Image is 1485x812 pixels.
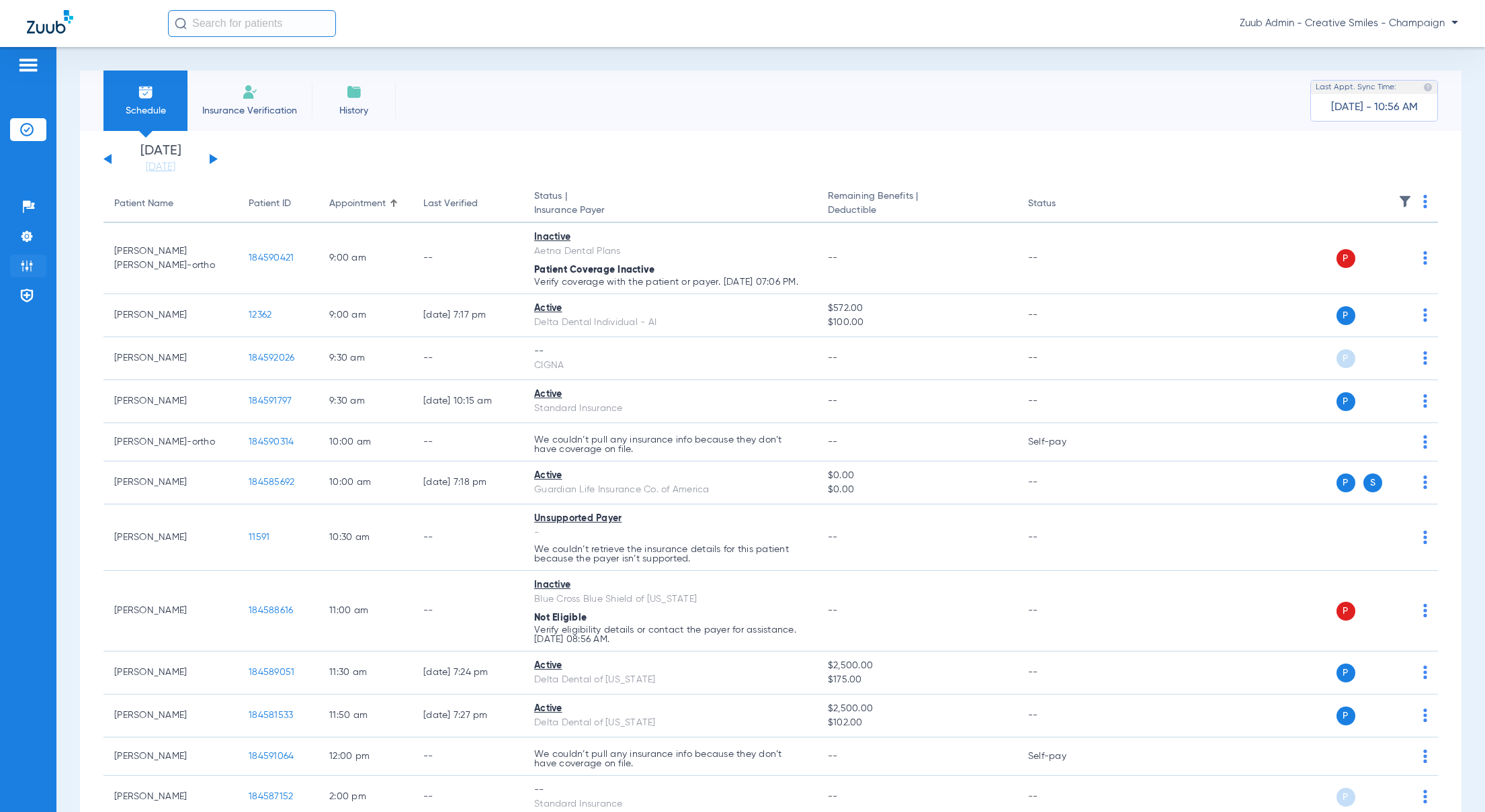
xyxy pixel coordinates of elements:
[103,651,238,694] td: [PERSON_NAME]
[1398,195,1412,208] img: filter.svg
[828,469,1007,483] span: $0.00
[534,277,806,287] p: Verify coverage with the patient or payer. [DATE] 07:06 PM.
[413,461,523,504] td: [DATE] 7:18 PM
[534,359,806,373] div: CIGNA
[828,253,838,263] span: --
[423,197,513,211] div: Last Verified
[249,533,269,542] span: 11591
[534,265,654,275] span: Patient Coverage Inactive
[242,84,258,100] img: Manual Insurance Verification
[817,185,1017,223] th: Remaining Benefits |
[319,651,413,694] td: 11:30 AM
[1423,394,1427,408] img: group-dot-blue.svg
[114,104,177,118] span: Schedule
[1240,17,1458,30] span: Zuub Admin - Creative Smiles - Champaign
[828,483,1007,497] span: $0.00
[1017,337,1108,380] td: --
[1423,790,1427,803] img: group-dot-blue.svg
[534,783,806,797] div: --
[1336,707,1355,725] span: P
[828,396,838,406] span: --
[828,752,838,761] span: --
[1423,709,1427,722] img: group-dot-blue.svg
[1423,531,1427,544] img: group-dot-blue.svg
[1336,249,1355,268] span: P
[249,792,293,801] span: 184587152
[534,469,806,483] div: Active
[534,578,806,592] div: Inactive
[828,673,1007,687] span: $175.00
[828,606,838,615] span: --
[413,423,523,461] td: --
[249,197,308,211] div: Patient ID
[534,797,806,811] div: Standard Insurance
[534,302,806,316] div: Active
[1423,308,1427,322] img: group-dot-blue.svg
[828,716,1007,730] span: $102.00
[1017,651,1108,694] td: --
[319,223,413,294] td: 9:00 AM
[828,316,1007,330] span: $100.00
[534,483,806,497] div: Guardian Life Insurance Co. of America
[249,253,294,263] span: 184590421
[534,244,806,259] div: Aetna Dental Plans
[1423,435,1427,449] img: group-dot-blue.svg
[534,402,806,416] div: Standard Insurance
[319,571,413,651] td: 11:00 AM
[828,204,1007,218] span: Deductible
[534,625,806,644] p: Verify eligibility details or contact the payer for assistance. [DATE] 08:56 AM.
[413,337,523,380] td: --
[249,606,293,615] span: 184588616
[534,702,806,716] div: Active
[534,545,806,563] p: We couldn’t retrieve the insurance details for this patient because the payer isn’t supported.
[249,752,294,761] span: 184591064
[17,57,39,73] img: hamburger-icon
[198,104,302,118] span: Insurance Verification
[534,204,806,218] span: Insurance Payer
[1017,504,1108,571] td: --
[319,461,413,504] td: 10:00 AM
[114,197,173,211] div: Patient Name
[103,337,238,380] td: [PERSON_NAME]
[319,294,413,337] td: 9:00 AM
[249,478,294,487] span: 184585692
[103,380,238,423] td: [PERSON_NAME]
[534,388,806,402] div: Active
[1423,251,1427,265] img: group-dot-blue.svg
[319,423,413,461] td: 10:00 AM
[1423,476,1427,489] img: group-dot-blue.svg
[828,437,838,447] span: --
[413,694,523,737] td: [DATE] 7:27 PM
[249,310,271,320] span: 12362
[1017,694,1108,737] td: --
[114,197,227,211] div: Patient Name
[103,504,238,571] td: [PERSON_NAME]
[534,716,806,730] div: Delta Dental of [US_STATE]
[413,504,523,571] td: --
[319,694,413,737] td: 11:50 AM
[103,571,238,651] td: [PERSON_NAME]
[534,512,806,526] div: Unsupported Payer
[1017,185,1108,223] th: Status
[249,353,294,363] span: 184592026
[523,185,817,223] th: Status |
[1336,349,1355,368] span: P
[27,10,73,34] img: Zuub Logo
[1336,473,1355,492] span: P
[1423,750,1427,763] img: group-dot-blue.svg
[413,651,523,694] td: [DATE] 7:24 PM
[534,230,806,244] div: Inactive
[413,223,523,294] td: --
[828,702,1007,716] span: $2,500.00
[1336,788,1355,807] span: P
[534,659,806,673] div: Active
[103,737,238,776] td: [PERSON_NAME]
[1017,737,1108,776] td: Self-pay
[828,353,838,363] span: --
[319,380,413,423] td: 9:30 AM
[534,613,587,623] span: Not Eligible
[138,84,154,100] img: Schedule
[828,659,1007,673] span: $2,500.00
[319,504,413,571] td: 10:30 AM
[413,380,523,423] td: [DATE] 10:15 AM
